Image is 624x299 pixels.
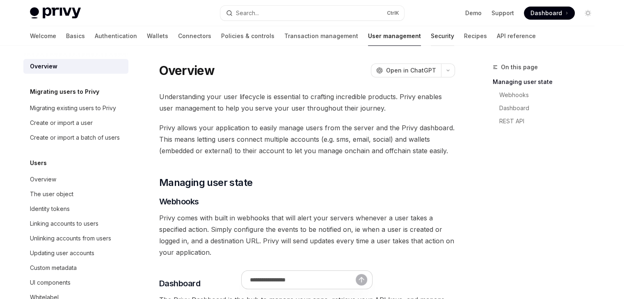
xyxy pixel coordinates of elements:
[431,26,454,46] a: Security
[250,271,356,289] input: Ask a question...
[30,7,81,19] img: light logo
[497,26,536,46] a: API reference
[159,196,199,207] span: Webhooks
[493,102,601,115] a: Dashboard
[147,26,168,46] a: Wallets
[95,26,137,46] a: Authentication
[464,26,487,46] a: Recipes
[23,202,128,216] a: Identity tokens
[30,263,77,273] div: Custom metadata
[30,26,56,46] a: Welcome
[30,278,71,288] div: UI components
[30,248,94,258] div: Updating user accounts
[159,63,215,78] h1: Overview
[30,174,56,184] div: Overview
[530,9,562,17] span: Dashboard
[23,216,128,231] a: Linking accounts to users
[493,88,601,102] a: Webhooks
[30,219,98,229] div: Linking accounts to users
[524,7,575,20] a: Dashboard
[30,189,73,199] div: The user object
[23,187,128,202] a: The user object
[493,75,601,88] a: Managing user state
[23,231,128,246] a: Unlinking accounts from users
[220,6,404,20] button: Search...CtrlK
[368,26,421,46] a: User management
[465,9,482,17] a: Demo
[30,133,120,143] div: Create or import a batch of users
[23,130,128,145] a: Create or import a batch of users
[221,26,274,46] a: Policies & controls
[491,9,514,17] a: Support
[581,7,594,20] button: Toggle dark mode
[356,274,367,285] button: Send message
[159,91,455,114] span: Understanding your user lifecycle is essential to crafting incredible products. Privy enables use...
[23,59,128,74] a: Overview
[30,204,70,214] div: Identity tokens
[159,176,253,189] span: Managing user state
[30,87,99,97] h5: Migrating users to Privy
[23,172,128,187] a: Overview
[159,212,455,258] span: Privy comes with built in webhooks that will alert your servers whenever a user takes a specified...
[493,115,601,128] a: REST API
[30,158,47,168] h5: Users
[30,103,116,113] div: Migrating existing users to Privy
[23,246,128,260] a: Updating user accounts
[387,10,399,16] span: Ctrl K
[284,26,358,46] a: Transaction management
[30,118,93,128] div: Create or import a user
[501,62,538,72] span: On this page
[371,63,441,77] button: Open in ChatGPT
[23,260,128,275] a: Custom metadata
[178,26,211,46] a: Connectors
[23,116,128,130] a: Create or import a user
[30,61,57,71] div: Overview
[386,66,436,75] span: Open in ChatGPT
[23,275,128,290] a: UI components
[66,26,85,46] a: Basics
[236,8,259,18] div: Search...
[30,233,111,243] div: Unlinking accounts from users
[23,101,128,116] a: Migrating existing users to Privy
[159,122,455,156] span: Privy allows your application to easily manage users from the server and the Privy dashboard. Thi...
